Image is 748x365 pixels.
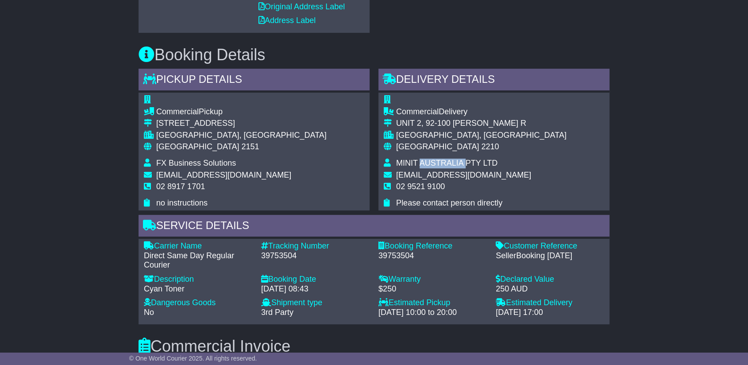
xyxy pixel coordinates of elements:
[396,131,567,140] div: [GEOGRAPHIC_DATA], [GEOGRAPHIC_DATA]
[144,284,252,294] div: Cyan Toner
[261,241,370,251] div: Tracking Number
[139,69,370,93] div: Pickup Details
[378,241,487,251] div: Booking Reference
[261,298,370,308] div: Shipment type
[378,69,609,93] div: Delivery Details
[156,171,291,179] span: [EMAIL_ADDRESS][DOMAIN_NAME]
[396,107,439,116] span: Commercial
[378,251,487,261] div: 39753504
[144,298,252,308] div: Dangerous Goods
[156,142,239,151] span: [GEOGRAPHIC_DATA]
[156,131,327,140] div: [GEOGRAPHIC_DATA], [GEOGRAPHIC_DATA]
[378,275,487,284] div: Warranty
[144,308,154,317] span: No
[261,284,370,294] div: [DATE] 08:43
[139,46,609,64] h3: Booking Details
[496,241,604,251] div: Customer Reference
[139,338,609,355] h3: Commercial Invoice
[129,355,257,362] span: © One World Courier 2025. All rights reserved.
[496,308,604,318] div: [DATE] 17:00
[258,2,345,11] a: Original Address Label
[481,142,499,151] span: 2210
[144,275,252,284] div: Description
[378,284,487,294] div: $250
[156,107,327,117] div: Pickup
[156,198,208,207] span: no instructions
[496,275,604,284] div: Declared Value
[156,107,199,116] span: Commercial
[396,107,567,117] div: Delivery
[496,298,604,308] div: Estimated Delivery
[378,298,487,308] div: Estimated Pickup
[156,159,236,167] span: FX Business Solutions
[241,142,259,151] span: 2151
[261,251,370,261] div: 39753504
[258,16,316,25] a: Address Label
[156,182,205,191] span: 02 8917 1701
[396,119,567,128] div: UNIT 2, 92-100 [PERSON_NAME] R
[396,142,479,151] span: [GEOGRAPHIC_DATA]
[156,119,327,128] div: [STREET_ADDRESS]
[144,241,252,251] div: Carrier Name
[396,171,531,179] span: [EMAIL_ADDRESS][DOMAIN_NAME]
[144,251,252,270] div: Direct Same Day Regular Courier
[139,215,609,239] div: Service Details
[396,159,497,167] span: MINIT AUSTRALIA PTY LTD
[396,198,502,207] span: Please contact person directly
[261,275,370,284] div: Booking Date
[496,284,604,294] div: 250 AUD
[496,251,604,261] div: SellerBooking [DATE]
[378,308,487,318] div: [DATE] 10:00 to 20:00
[261,308,293,317] span: 3rd Party
[396,182,445,191] span: 02 9521 9100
